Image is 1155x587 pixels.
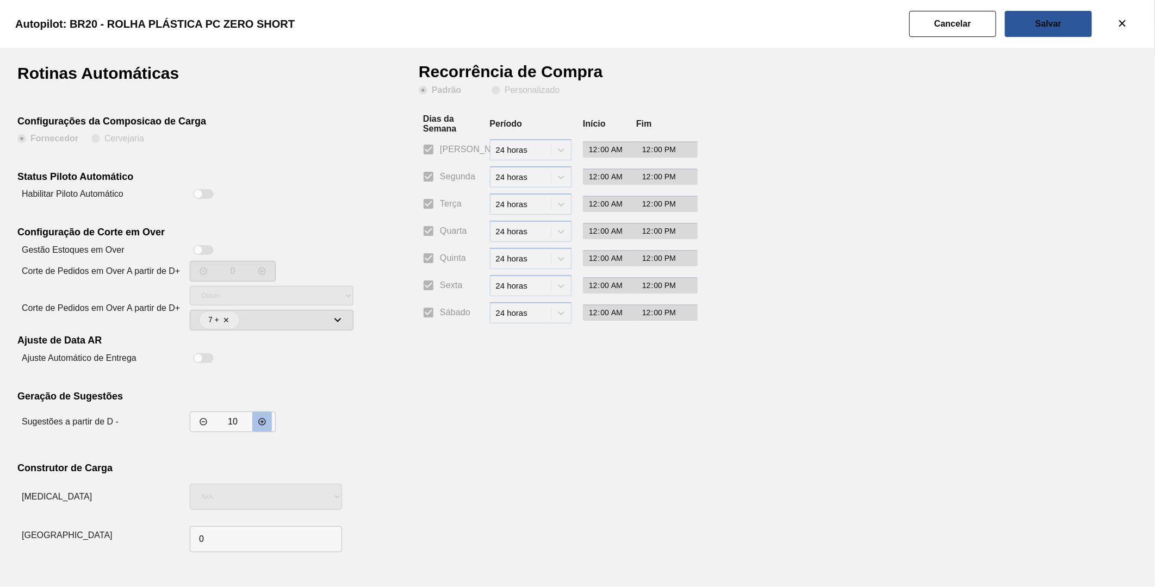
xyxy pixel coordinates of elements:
clb-radio-button: Personalizado [492,86,560,97]
label: Habilitar Piloto Automático [22,189,123,198]
label: Dias da Semana [423,114,456,133]
div: Geração de Sugestões [17,391,353,405]
clb-radio-button: Padrão [419,86,479,97]
span: Sábado [440,306,470,319]
span: Quinta [440,252,466,265]
div: Status Piloto Automático [17,171,353,185]
label: Início [583,119,606,128]
label: Gestão Estoques em Over [22,245,125,254]
label: Corte de Pedidos em Over A partir de D+ [22,303,180,313]
label: Corte de Pedidos em Over A partir de D+ [22,266,180,276]
h1: Rotinas Automáticas [17,65,210,90]
span: Sexta [440,279,463,292]
label: Fim [636,119,651,128]
h1: Recorrência de Compra [419,65,612,86]
label: [MEDICAL_DATA] [22,492,92,501]
div: Configurações da Composicao de Carga [17,116,353,130]
label: Ajuste Automático de Entrega [22,353,136,363]
label: Sugestões a partir de D - [22,417,119,426]
label: Período [490,119,523,128]
span: Terça [440,197,462,210]
clb-radio-button: Fornecedor [17,134,78,145]
span: Segunda [440,170,475,183]
span: [PERSON_NAME] [440,143,513,156]
div: Ajuste de Data AR [17,335,353,349]
span: Quarta [440,224,467,238]
clb-radio-button: Cervejaria [91,134,144,145]
div: Construtor de Carga [17,463,353,477]
label: [GEOGRAPHIC_DATA] [22,530,113,540]
div: Configuração de Corte em Over [17,227,353,241]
